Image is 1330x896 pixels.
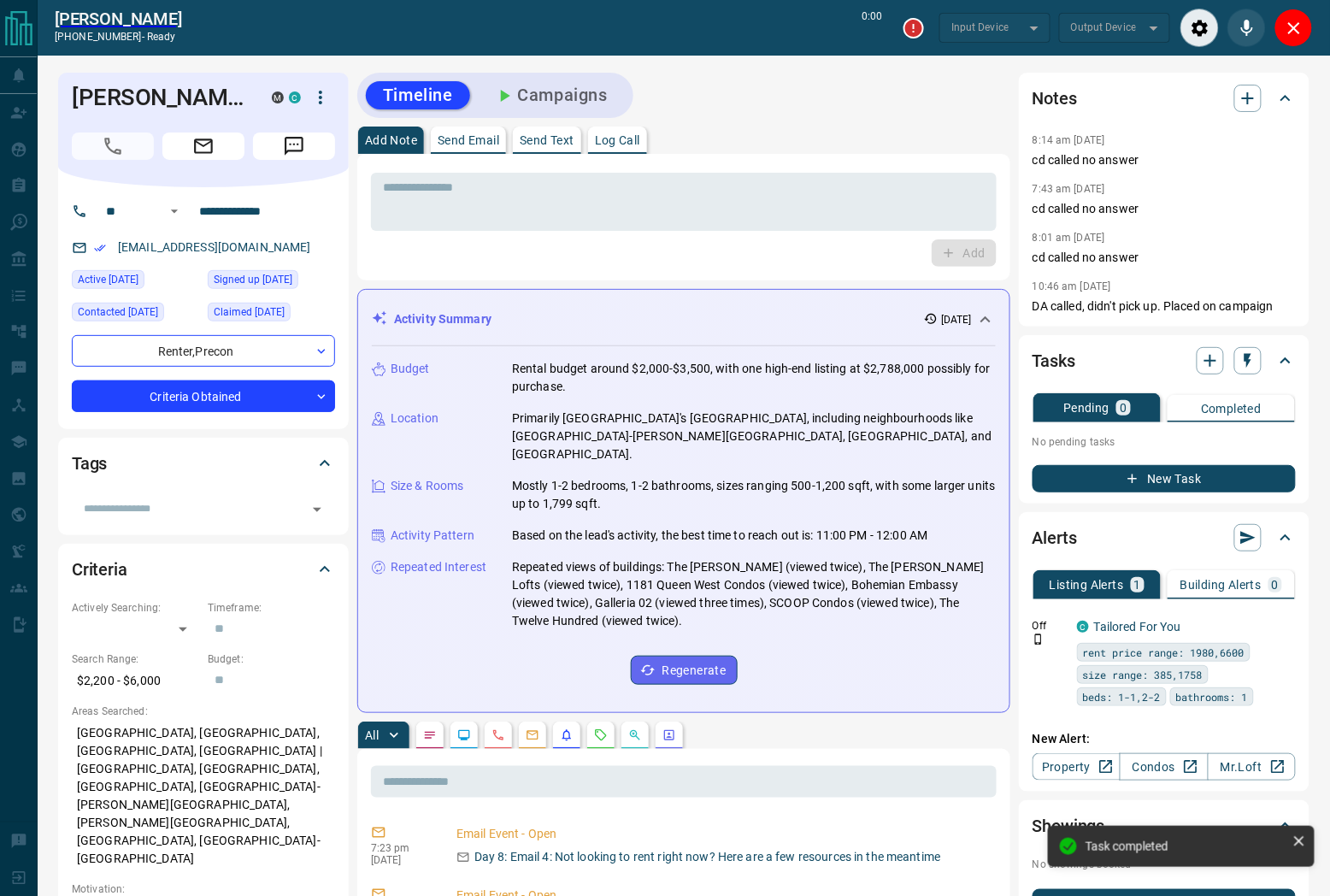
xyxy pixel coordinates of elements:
[526,728,539,742] svg: Emails
[1033,249,1296,267] p: cd called no answer
[1274,9,1313,47] div: Close
[371,854,431,866] p: [DATE]
[1033,730,1296,748] p: New Alert:
[365,134,417,146] p: Add Note
[1033,465,1296,492] button: New Task
[1033,183,1105,195] p: 7:43 am [DATE]
[662,728,676,742] svg: Agent Actions
[371,842,431,854] p: 7:23 pm
[512,558,996,630] p: Repeated views of buildings: The [PERSON_NAME] (viewed twice), The [PERSON_NAME] Lofts (viewed tw...
[594,728,608,742] svg: Requests
[1033,618,1067,634] p: Off
[631,656,738,685] button: Regenerate
[560,728,574,742] svg: Listing Alerts
[372,304,996,335] div: Activity Summary[DATE]
[208,651,335,667] p: Budget:
[72,303,199,327] div: Fri Sep 12 2025
[72,651,199,667] p: Search Range:
[1083,666,1203,683] span: size range: 385,1758
[1094,620,1181,634] a: Tailored For You
[1063,402,1109,414] p: Pending
[118,240,311,254] a: [EMAIL_ADDRESS][DOMAIN_NAME]
[214,271,292,288] span: Signed up [DATE]
[423,728,437,742] svg: Notes
[1033,805,1296,846] div: Showings
[628,728,642,742] svg: Opportunities
[164,201,185,221] button: Open
[1033,85,1077,112] h2: Notes
[1033,812,1105,840] h2: Showings
[512,527,928,545] p: Based on the lead's activity, the best time to reach out is: 11:00 PM - 12:00 AM
[72,443,335,484] div: Tags
[391,558,486,576] p: Repeated Interest
[512,360,996,396] p: Rental budget around $2,000-$3,500, with one high-end listing at $2,788,000 possibly for purchase.
[391,527,474,545] p: Activity Pattern
[72,450,107,477] h2: Tags
[391,477,464,495] p: Size & Rooms
[72,556,127,583] h2: Criteria
[1033,524,1077,551] h2: Alerts
[1050,579,1124,591] p: Listing Alerts
[1033,517,1296,558] div: Alerts
[72,600,199,616] p: Actively Searching:
[272,91,284,103] div: mrloft.ca
[1033,200,1296,218] p: cd called no answer
[366,81,470,109] button: Timeline
[1077,621,1089,633] div: condos.ca
[512,477,996,513] p: Mostly 1-2 bedrooms, 1-2 bathrooms, sizes ranging 500-1,200 sqft, with some larger units up to 1,...
[1033,429,1296,455] p: No pending tasks
[394,310,491,328] p: Activity Summary
[208,270,335,294] div: Fri Jul 02 2021
[1033,134,1105,146] p: 8:14 am [DATE]
[55,9,182,29] a: [PERSON_NAME]
[365,729,379,741] p: All
[456,825,990,843] p: Email Event - Open
[1033,151,1296,169] p: cd called no answer
[214,304,285,321] span: Claimed [DATE]
[1120,753,1208,781] a: Condos
[438,134,499,146] p: Send Email
[1033,280,1111,292] p: 10:46 am [DATE]
[1120,402,1127,414] p: 0
[72,84,246,111] h1: [PERSON_NAME]
[512,410,996,463] p: Primarily [GEOGRAPHIC_DATA]'s [GEOGRAPHIC_DATA], including neighbourhoods like [GEOGRAPHIC_DATA]-...
[1083,688,1161,705] span: beds: 1-1,2-2
[941,312,972,327] p: [DATE]
[72,719,335,873] p: [GEOGRAPHIC_DATA], [GEOGRAPHIC_DATA], [GEOGRAPHIC_DATA], [GEOGRAPHIC_DATA] | [GEOGRAPHIC_DATA], [...
[55,29,182,44] p: [PHONE_NUMBER] -
[78,271,138,288] span: Active [DATE]
[595,134,640,146] p: Log Call
[457,728,471,742] svg: Lead Browsing Activity
[1134,579,1141,591] p: 1
[474,848,940,866] p: Day 8: Email 4: Not looking to rent right now? Here are a few resources in the meantime
[72,549,335,590] div: Criteria
[94,242,106,254] svg: Email Verified
[1180,579,1262,591] p: Building Alerts
[305,498,329,522] button: Open
[1176,688,1248,705] span: bathrooms: 1
[1033,78,1296,119] div: Notes
[72,133,154,160] span: Call
[162,133,244,160] span: Email
[491,728,505,742] svg: Calls
[1033,232,1105,244] p: 8:01 am [DATE]
[391,410,438,427] p: Location
[1180,9,1219,47] div: Audio Settings
[72,704,335,719] p: Areas Searched:
[1033,340,1296,381] div: Tasks
[78,304,158,321] span: Contacted [DATE]
[1033,634,1045,645] svg: Push Notification Only
[72,380,335,412] div: Criteria Obtained
[208,303,335,327] div: Tue Jul 04 2023
[147,31,176,43] span: ready
[520,134,574,146] p: Send Text
[72,667,199,695] p: $2,200 - $6,000
[1272,579,1279,591] p: 0
[862,9,883,47] p: 0:00
[72,270,199,294] div: Thu Sep 11 2025
[289,91,301,103] div: condos.ca
[1033,298,1296,315] p: DA called, didn't pick up. Placed on campaign
[1227,9,1266,47] div: Mute
[253,133,335,160] span: Message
